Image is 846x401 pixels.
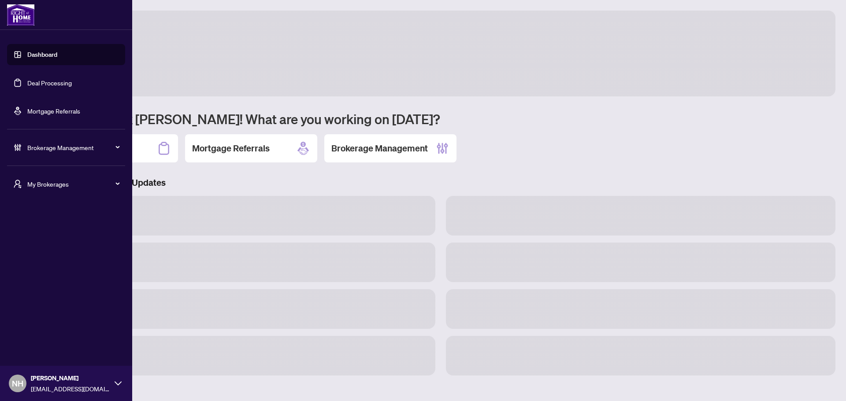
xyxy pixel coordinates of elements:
[27,107,80,115] a: Mortgage Referrals
[31,384,110,394] span: [EMAIL_ADDRESS][DOMAIN_NAME]
[31,373,110,383] span: [PERSON_NAME]
[12,377,23,390] span: NH
[27,143,119,152] span: Brokerage Management
[192,142,270,155] h2: Mortgage Referrals
[7,4,34,26] img: logo
[13,180,22,188] span: user-switch
[27,51,57,59] a: Dashboard
[27,79,72,87] a: Deal Processing
[27,179,119,189] span: My Brokerages
[46,177,835,189] h3: Brokerage & Industry Updates
[46,110,835,127] h1: Welcome back [PERSON_NAME]! What are you working on [DATE]?
[331,142,428,155] h2: Brokerage Management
